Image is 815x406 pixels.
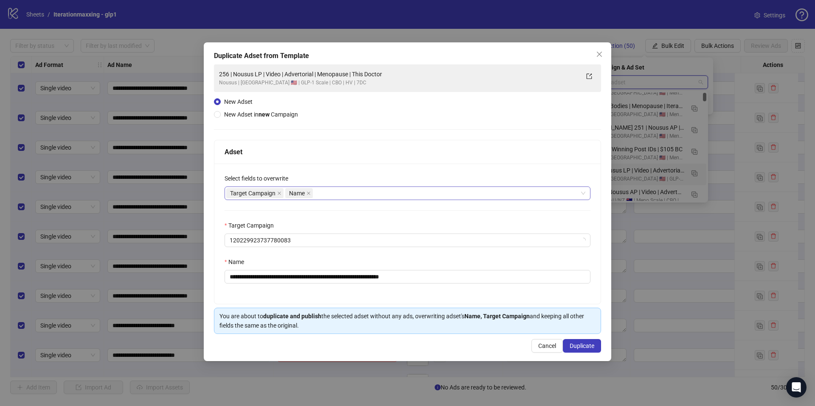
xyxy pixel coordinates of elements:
span: 120229923737780083 [230,234,585,247]
div: You are about to the selected adset without any ads, overwriting adset's and keeping all other fi... [219,311,596,330]
label: Select fields to overwrite [225,174,294,183]
strong: new [259,111,270,118]
span: New Adset in Campaign [224,111,298,118]
strong: duplicate and publish [263,313,321,320]
span: export [586,73,592,79]
div: Duplicate Adset from Template [214,51,601,61]
span: close [596,51,603,58]
span: close [277,191,281,195]
label: Target Campaign [225,221,279,230]
span: Name [285,188,313,198]
input: Name [225,270,590,284]
span: loading [580,237,586,243]
span: New Adset [224,98,253,105]
strong: Name, Target Campaign [464,313,530,320]
button: Cancel [531,339,563,353]
button: Duplicate [563,339,601,353]
div: 256 | Nousus LP | Video | Advertorial | Menopause | This Doctor [219,70,579,79]
div: Nousus | [GEOGRAPHIC_DATA] 🇺🇸 | GLP-1 Scale | CBO | HV | 7DC [219,79,579,87]
span: Duplicate [570,342,594,349]
span: Target Campaign [226,188,284,198]
span: Cancel [538,342,556,349]
label: Name [225,257,250,267]
span: Target Campaign [230,189,275,198]
button: Close [593,47,606,61]
span: Name [289,189,305,198]
div: Adset [225,147,590,157]
div: Open Intercom Messenger [786,377,807,398]
span: close [306,191,311,195]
